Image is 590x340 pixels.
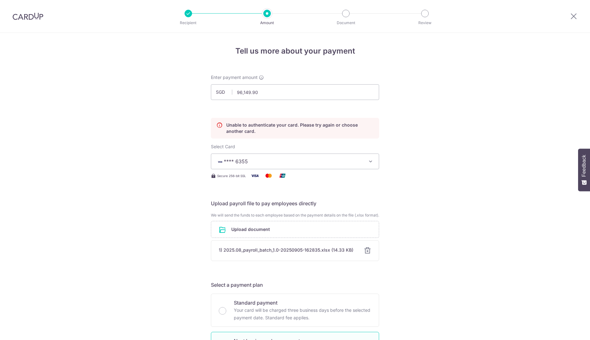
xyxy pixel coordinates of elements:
span: Secure 256-bit SSL [217,173,246,178]
img: Mastercard [262,172,275,180]
p: Amount [244,20,290,26]
p: Unable to authenticate your card. Please try again or choose another card. [226,122,374,134]
span: translation missing: en.payables.payment_networks.credit_card.summary.labels.select_card [211,144,235,149]
img: CardUp [13,13,43,20]
span: SGD [216,89,232,95]
img: Union Pay [276,172,289,180]
img: Visa [249,172,261,180]
p: Standard payment [234,299,371,306]
img: VISA [216,160,224,164]
h5: Select a payment plan [211,281,379,289]
span: Enter payment amount [211,74,258,81]
p: We will send the funds to each employee based on the payment details on the file (.xlsx format). [211,212,379,218]
button: Feedback - Show survey [578,149,590,191]
p: Document [323,20,369,26]
p: Your card will be charged three business days before the selected payment date. Standard fee appl... [234,306,371,322]
h4: Tell us more about your payment [211,45,379,57]
p: Review [402,20,448,26]
div: 1) 2025.08_payroll_batch_1.0-20250905-162835.xlsx (14.33 KB) [219,247,356,253]
p: Recipient [165,20,212,26]
input: 0.00 [211,84,379,100]
h5: Upload payroll file to pay employees directly [211,200,379,207]
span: Feedback [581,155,587,177]
div: Upload document [211,221,379,238]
